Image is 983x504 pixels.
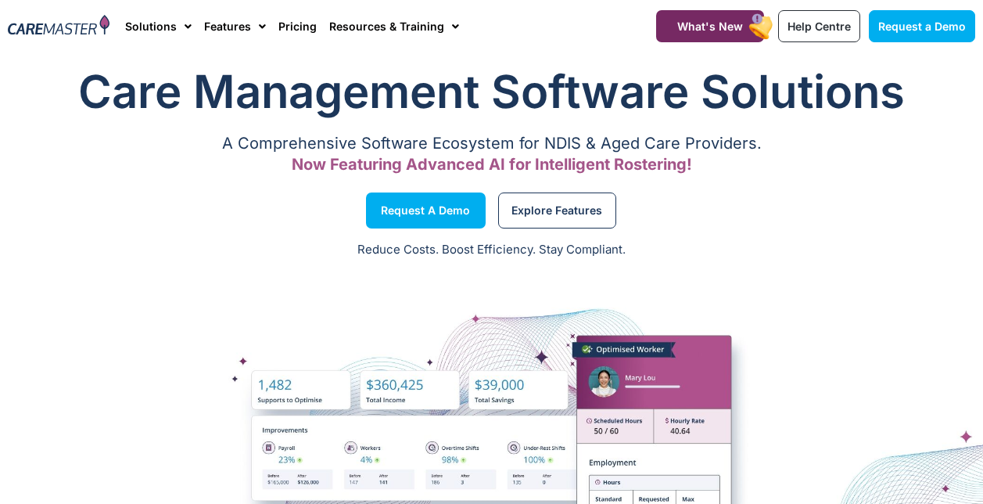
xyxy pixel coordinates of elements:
a: Help Centre [778,10,860,42]
span: What's New [677,20,743,33]
a: Explore Features [498,193,616,229]
span: Request a Demo [381,207,470,214]
p: Reduce Costs. Boost Efficiency. Stay Compliant. [9,241,974,259]
img: CareMaster Logo [8,15,109,38]
span: Request a Demo [878,20,966,33]
a: What's New [656,10,764,42]
p: A Comprehensive Software Ecosystem for NDIS & Aged Care Providers. [8,139,975,149]
span: Explore Features [511,207,602,214]
a: Request a Demo [869,10,975,42]
span: Now Featuring Advanced AI for Intelligent Rostering! [292,155,692,174]
a: Request a Demo [366,193,486,229]
h1: Care Management Software Solutions [8,60,975,123]
span: Help Centre [787,20,851,33]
